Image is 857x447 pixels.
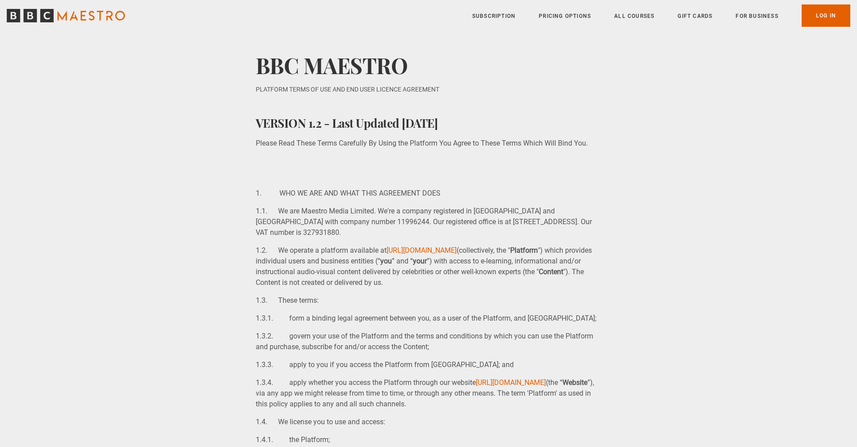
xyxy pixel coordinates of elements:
a: Pricing Options [539,12,591,21]
a: [URL][DOMAIN_NAME] [476,378,546,387]
strong: you [380,257,392,265]
p: 1.3.1. form a binding legal agreement between you, as a user of the Platform, and [GEOGRAPHIC_DATA]; [256,313,602,324]
p: PLATFORM TERMS OF USE AND END USER LICENCE AGREEMENT [256,85,602,94]
strong: Website [562,378,587,387]
a: [URL][DOMAIN_NAME] [387,246,457,255]
p: 1.4. We license you to use and access: [256,417,602,427]
p: 1.2. We operate a platform available at (collectively, the " ") which provides individual users a... [256,245,602,288]
p: 1.3.3. apply to you if you access the Platform from [GEOGRAPHIC_DATA]; and [256,359,602,370]
p: 1.1. We are Maestro Media Limited. We're a company registered in [GEOGRAPHIC_DATA] and [GEOGRAPHI... [256,206,602,238]
nav: Primary [472,4,850,27]
p: 1.3. These terms: [256,295,602,306]
h4: VERSION 1.2 - Last Updated [DATE] [256,116,602,131]
p: Please Read These Terms Carefully By Using the Platform You Agree to These Terms Which Will Bind ... [256,138,602,149]
p: 1.4.1. the Platform; [256,434,602,445]
h2: BBC MAESTRO [256,31,602,78]
a: For business [736,12,778,21]
a: Log In [802,4,850,27]
p: 1.3.2. govern your use of the Platform and the terms and conditions by which you can use the Plat... [256,331,602,352]
p: 1. WHO WE ARE AND WHAT THIS AGREEMENT DOES [256,188,602,199]
p: 1.3.4. apply whether you access the Platform through our website (the “ ”), via any app we might ... [256,377,602,409]
a: All Courses [614,12,654,21]
strong: Platform [510,246,538,255]
svg: BBC Maestro [7,9,125,22]
strong: your [413,257,427,265]
a: Subscription [472,12,516,21]
a: Gift Cards [678,12,712,21]
strong: Content [539,267,563,276]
